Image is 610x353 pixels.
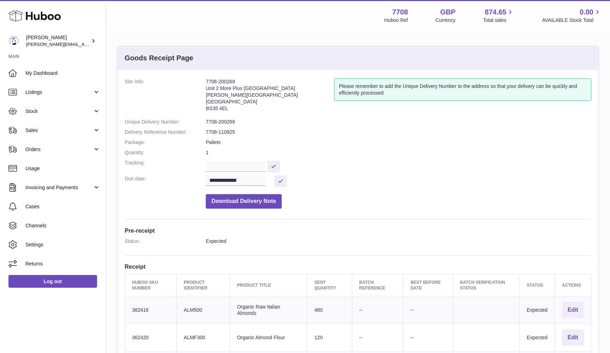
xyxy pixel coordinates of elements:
[26,34,90,48] div: [PERSON_NAME]
[520,324,555,351] td: Expected
[542,17,602,24] span: AVAILABLE Stock Total
[25,108,93,115] span: Stock
[403,274,453,296] th: Best Before Date
[125,274,177,296] th: Huboo SKU Number
[206,238,591,245] dd: Expected
[562,302,584,318] button: Edit
[125,297,177,324] td: 362416
[25,70,100,77] span: My Dashboard
[436,17,456,24] div: Currency
[125,149,206,156] dt: Quantity:
[25,241,100,248] span: Settings
[453,274,520,296] th: Batch Verification Status
[125,139,206,146] dt: Package:
[206,139,591,146] dd: Pallets
[206,149,591,156] dd: 1
[555,274,591,296] th: Actions
[352,297,403,324] td: --
[392,7,408,17] strong: 7708
[8,36,19,46] img: victor@erbology.co
[206,119,591,125] dd: 7708-200269
[384,17,408,24] div: Huboo Ref
[352,274,403,296] th: Batch Reference
[25,146,93,153] span: Orders
[25,261,100,267] span: Returns
[403,297,453,324] td: --
[403,324,453,351] td: --
[125,238,206,245] dt: Status:
[352,324,403,351] td: --
[562,329,584,346] button: Edit
[307,297,352,324] td: 480
[580,7,593,17] span: 0.00
[125,227,591,234] h3: Pre-receipt
[483,17,514,24] span: Total sales
[307,324,352,351] td: 120
[520,297,555,324] td: Expected
[8,275,97,288] a: Log out
[177,297,230,324] td: ALM500
[25,184,93,191] span: Invoicing and Payments
[125,263,591,270] h3: Receipt
[230,274,307,296] th: Product title
[520,274,555,296] th: Status
[483,7,514,24] a: 874.65 Total sales
[177,274,230,296] th: Product Identifier
[542,7,602,24] a: 0.00 AVAILABLE Stock Total
[125,175,206,187] dt: Due date:
[125,129,206,136] dt: Delivery Reference Number:
[25,222,100,229] span: Channels
[125,160,206,172] dt: Tracking:
[125,78,206,115] dt: Site Info:
[25,89,93,96] span: Listings
[125,53,193,63] h3: Goods Receipt Page
[206,78,334,115] address: 7708-200269 Unit 2 More Plus [GEOGRAPHIC_DATA] [PERSON_NAME][GEOGRAPHIC_DATA] [GEOGRAPHIC_DATA] B...
[26,41,142,47] span: [PERSON_NAME][EMAIL_ADDRESS][DOMAIN_NAME]
[125,324,177,351] td: 362420
[206,129,591,136] dd: 7708-110925
[125,119,206,125] dt: Unique Delivery Number:
[334,78,591,101] div: Please remember to add the Unique Delivery Number to the address so that your delivery can be qui...
[206,194,282,209] button: Download Delivery Note
[440,7,455,17] strong: GBP
[25,127,93,134] span: Sales
[230,297,307,324] td: Organic Raw Italian Almonds
[25,203,100,210] span: Cases
[230,324,307,351] td: Organic Almond Flour
[177,324,230,351] td: ALMF300
[307,274,352,296] th: Sent Quantity
[485,7,506,17] span: 874.65
[25,165,100,172] span: Usage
